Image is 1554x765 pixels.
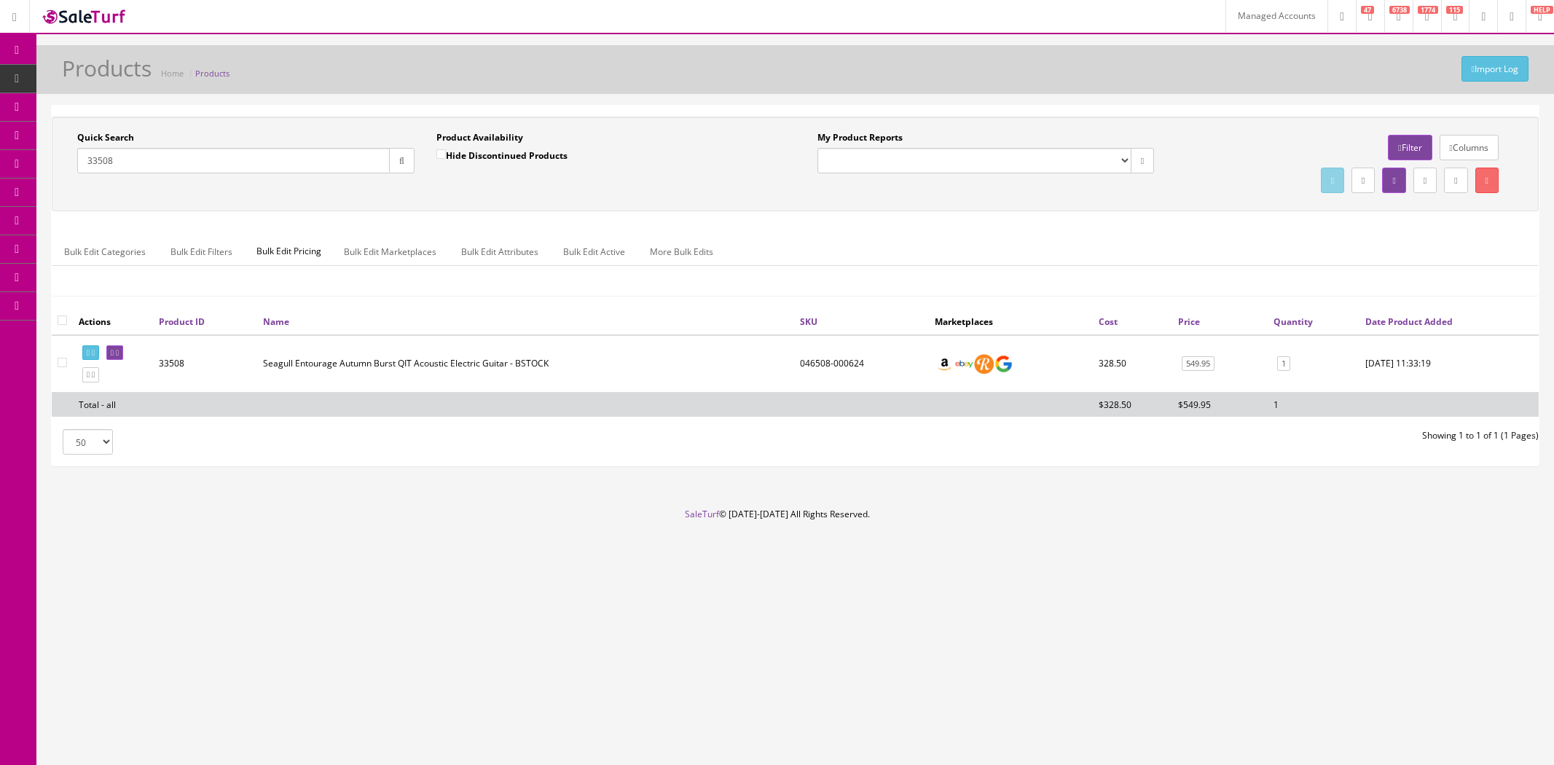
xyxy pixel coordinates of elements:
div: Showing 1 to 1 of 1 (1 Pages) [796,429,1550,442]
a: Bulk Edit Marketplaces [332,238,448,266]
img: google_shopping [994,354,1013,374]
a: Name [263,315,289,328]
span: 47 [1361,6,1374,14]
a: 1 [1277,356,1290,372]
label: Product Availability [436,131,523,144]
th: Actions [73,308,153,334]
span: 1774 [1418,6,1438,14]
a: Bulk Edit Active [552,238,637,266]
a: Cost [1099,315,1118,328]
span: 6738 [1389,6,1410,14]
a: Bulk Edit Attributes [450,238,550,266]
h1: Products [62,56,152,80]
img: SaleTurf [41,7,128,26]
a: Columns [1440,135,1499,160]
a: Date Product Added [1365,315,1453,328]
a: Import Log [1461,56,1529,82]
span: Bulk Edit Pricing [246,238,332,265]
td: 33508 [153,335,257,393]
label: Hide Discontinued Products [436,148,568,162]
span: 115 [1446,6,1463,14]
td: 046508-000624 [794,335,929,393]
td: 328.50 [1093,335,1172,393]
a: Bulk Edit Categories [52,238,157,266]
img: reverb [974,354,994,374]
td: Seagull Entourage Autumn Burst QIT Acoustic Electric Guitar - BSTOCK [257,335,794,393]
a: Product ID [159,315,205,328]
label: Quick Search [77,131,134,144]
img: ebay [954,354,974,374]
a: SaleTurf [685,508,719,520]
a: SKU [800,315,817,328]
td: 1 [1268,392,1359,417]
a: Filter [1388,135,1432,160]
td: 2023-03-21 11:33:19 [1359,335,1539,393]
a: Products [195,68,229,79]
a: More Bulk Edits [638,238,725,266]
td: $328.50 [1093,392,1172,417]
input: Search [77,148,390,173]
a: Price [1178,315,1200,328]
input: Hide Discontinued Products [436,149,446,159]
td: $549.95 [1172,392,1268,417]
td: Total - all [73,392,153,417]
a: Bulk Edit Filters [159,238,244,266]
span: HELP [1531,6,1553,14]
a: Quantity [1274,315,1313,328]
th: Marketplaces [929,308,1093,334]
img: amazon [935,354,954,374]
a: 549.95 [1182,356,1214,372]
label: My Product Reports [817,131,903,144]
a: Home [161,68,184,79]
